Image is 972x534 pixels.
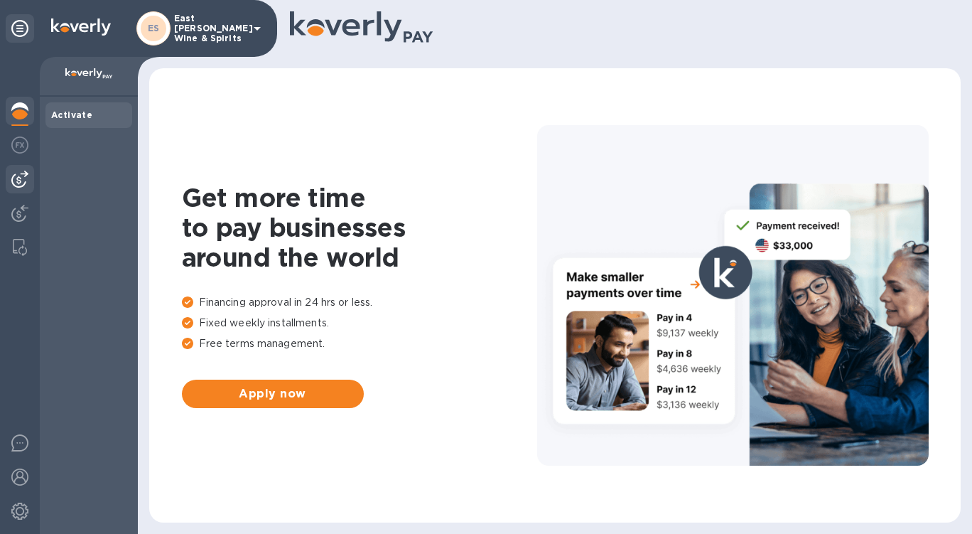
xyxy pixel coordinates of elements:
p: Financing approval in 24 hrs or less. [182,295,537,310]
p: Free terms management. [182,336,537,351]
b: Activate [51,110,92,120]
img: Logo [51,18,111,36]
p: East [PERSON_NAME] Wine & Spirits [174,14,245,43]
b: ES [148,23,160,33]
div: Unpin categories [6,14,34,43]
p: Fixed weekly installments. [182,316,537,331]
img: Foreign exchange [11,137,28,154]
h1: Get more time to pay businesses around the world [182,183,537,272]
span: Apply now [193,385,352,402]
button: Apply now [182,380,364,408]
